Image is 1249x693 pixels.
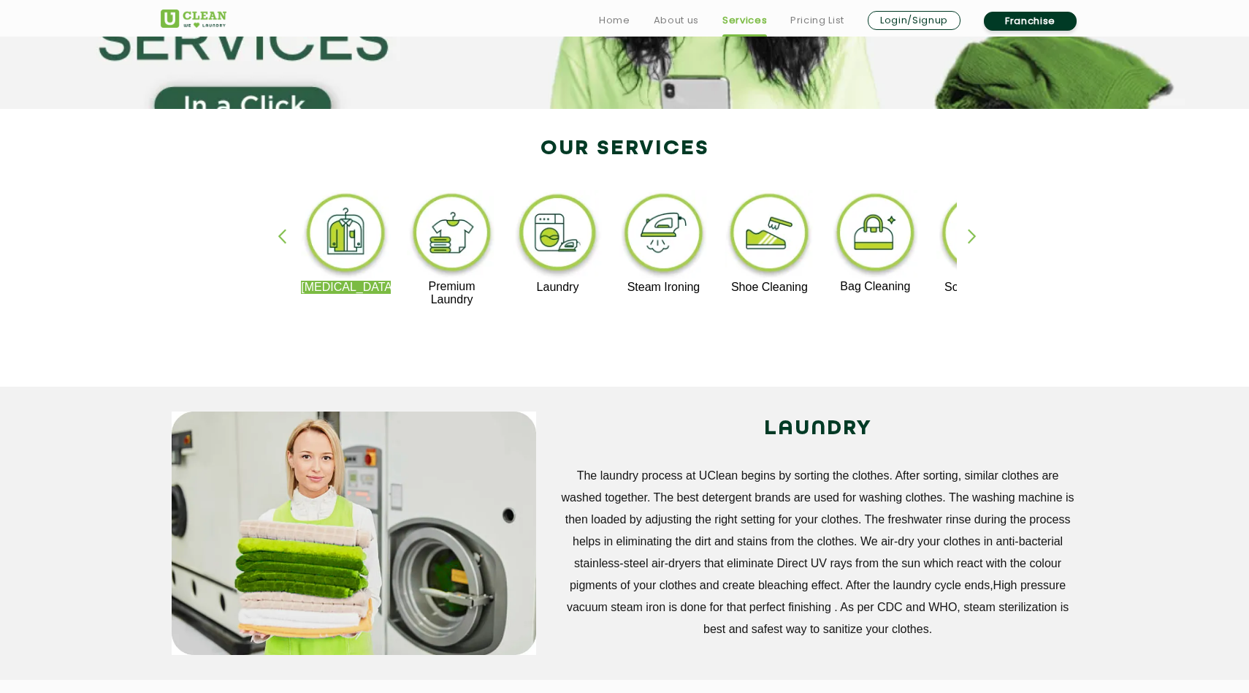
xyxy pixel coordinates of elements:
img: sofa_cleaning_11zon.webp [936,190,1026,281]
p: Steam Ironing [619,281,708,294]
a: Pricing List [790,12,844,29]
img: shoe_cleaning_11zon.webp [725,190,814,281]
img: dry_cleaning_11zon.webp [301,190,391,281]
a: Login/Signup [868,11,960,30]
a: Home [599,12,630,29]
a: About us [654,12,699,29]
p: Shoe Cleaning [725,281,814,294]
img: premium_laundry_cleaning_11zon.webp [407,190,497,280]
img: laundry_cleaning_11zon.webp [513,190,603,281]
p: Bag Cleaning [830,280,920,293]
img: UClean Laundry and Dry Cleaning [161,10,226,28]
p: Sofa Cleaning [936,281,1026,294]
p: Laundry [513,281,603,294]
p: The laundry process at UClean begins by sorting the clothes. After sorting, similar clothes are w... [558,465,1077,640]
p: Premium Laundry [407,280,497,306]
img: steam_ironing_11zon.webp [619,190,708,281]
img: bag_cleaning_11zon.webp [830,190,920,280]
p: [MEDICAL_DATA] [301,281,391,294]
a: Services [722,12,767,29]
h2: LAUNDRY [558,412,1077,447]
img: service_main_image_11zon.webp [172,412,536,655]
a: Franchise [984,12,1077,31]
